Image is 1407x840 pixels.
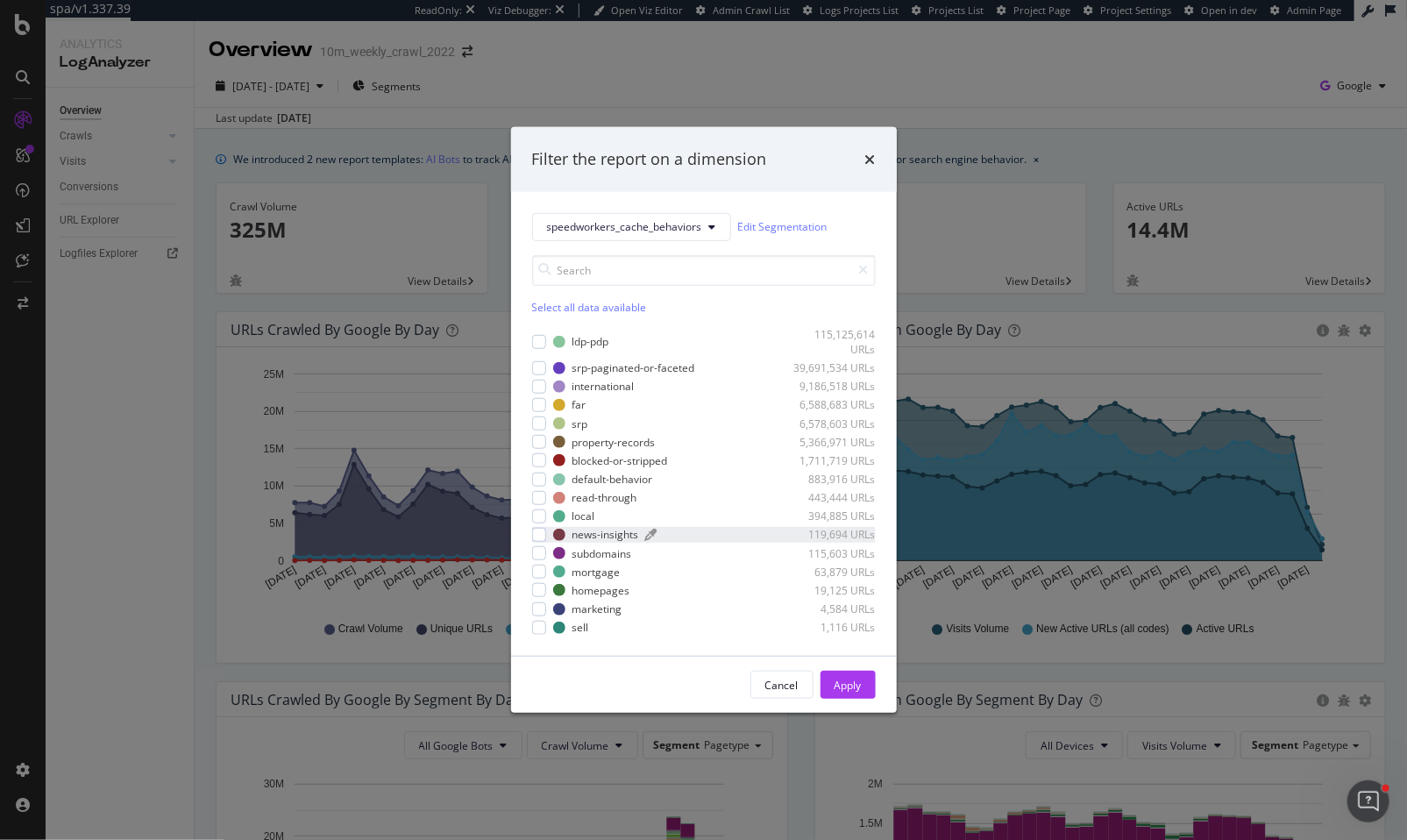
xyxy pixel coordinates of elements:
[790,379,876,394] div: 9,186,518 URLs
[865,148,876,171] div: times
[790,397,876,412] div: 6,588,683 URLs
[821,671,876,699] button: Apply
[572,509,595,523] div: local
[790,527,876,542] div: 119,694 URLs
[790,545,876,560] div: 115,603 URLs
[572,620,589,635] div: sell
[572,602,622,616] div: marketing
[572,565,621,580] div: mortgage
[572,360,695,375] div: srp-paginated-or-faceted
[572,472,653,487] div: default-behavior
[532,255,876,286] input: Search
[790,509,876,523] div: 394,885 URLs
[738,217,828,236] a: Edit Segmentation
[790,453,876,468] div: 1,711,719 URLs
[790,602,876,616] div: 4,584 URLs
[790,490,876,505] div: 443,444 URLs
[790,472,876,487] div: 883,916 URLs
[790,327,876,357] div: 115,125,614 URLs
[572,527,639,542] div: news-insights
[835,678,862,693] div: Apply
[532,148,767,171] div: Filter the report on a dimension
[547,219,702,234] span: speedworkers_cache_behaviors
[572,334,609,349] div: ldp-pdp
[790,360,876,375] div: 39,691,534 URLs
[750,671,814,699] button: Cancel
[765,678,799,693] div: Cancel
[572,545,632,560] div: subdomains
[572,397,586,412] div: far
[790,565,876,580] div: 63,879 URLs
[572,453,668,468] div: blocked-or-stripped
[572,416,588,431] div: srp
[532,213,731,241] button: speedworkers_cache_behaviors
[572,583,630,598] div: homepages
[511,127,897,713] div: modal
[790,583,876,598] div: 19,125 URLs
[572,379,635,394] div: international
[572,490,637,505] div: read-through
[532,300,876,315] div: Select all data available
[790,435,876,450] div: 5,366,971 URLs
[572,435,656,450] div: property-records
[790,416,876,431] div: 6,578,603 URLs
[790,620,876,635] div: 1,116 URLs
[1347,780,1389,822] iframe: Intercom live chat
